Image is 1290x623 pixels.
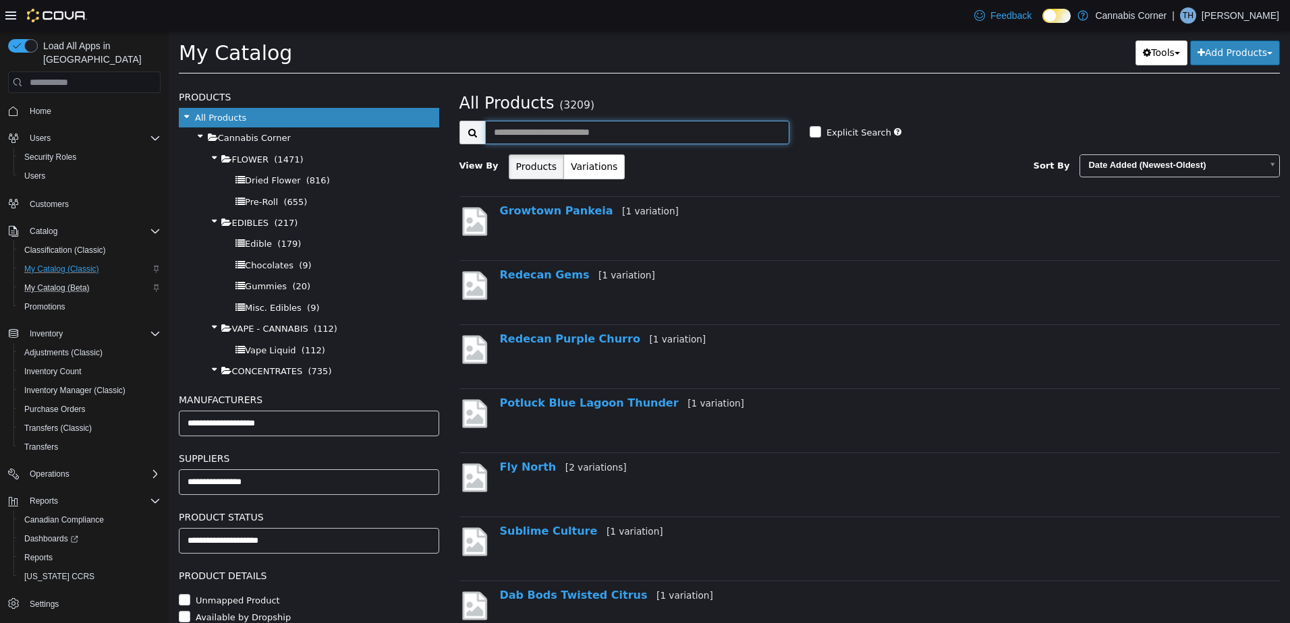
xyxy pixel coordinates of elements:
[519,367,576,378] small: [1 variation]
[130,229,142,239] span: (9)
[30,496,58,506] span: Reports
[3,194,166,213] button: Customers
[10,478,271,494] h5: Product Status
[19,401,161,417] span: Purchase Orders
[13,567,166,586] button: [US_STATE] CCRS
[30,599,59,610] span: Settings
[13,260,166,278] button: My Catalog (Classic)
[865,129,901,140] span: Sort By
[967,9,1019,34] button: Tools
[19,299,161,315] span: Promotions
[63,335,134,345] span: CONCENTRATES
[63,187,100,197] span: EDIBLES
[3,129,166,148] button: Users
[38,39,161,66] span: Load All Apps in [GEOGRAPHIC_DATA]
[19,363,161,380] span: Inventory Count
[291,558,321,591] img: missing-image.png
[3,324,166,343] button: Inventory
[19,439,63,455] a: Transfers
[291,494,321,527] img: missing-image.png
[19,420,161,436] span: Transfers (Classic)
[24,423,92,434] span: Transfers (Classic)
[19,168,51,184] a: Users
[138,144,161,154] span: (816)
[291,302,321,335] img: missing-image.png
[13,362,166,381] button: Inventory Count
[331,494,495,506] a: Sublime Culture[1 variation]
[3,594,166,614] button: Settings
[24,385,125,396] span: Inventory Manager (Classic)
[76,272,133,282] span: Misc. Edibles
[24,493,161,509] span: Reports
[24,102,161,119] span: Home
[30,106,51,117] span: Home
[27,9,87,22] img: Cova
[13,438,166,456] button: Transfers
[49,102,122,112] span: Cannabis Corner
[138,272,150,282] span: (9)
[331,173,510,186] a: Growtown Pankeia[1 variation]
[63,293,139,303] span: VAPE - CANNABIS
[24,195,161,212] span: Customers
[24,493,63,509] button: Reports
[480,303,537,314] small: [1 variation]
[19,261,105,277] a: My Catalog (Classic)
[291,430,321,463] img: missing-image.png
[19,531,84,547] a: Dashboards
[24,103,57,119] a: Home
[291,174,321,207] img: missing-image.png
[24,563,111,576] label: Unmapped Product
[30,199,69,210] span: Customers
[19,512,161,528] span: Canadian Compliance
[24,596,64,612] a: Settings
[140,335,163,345] span: (735)
[13,548,166,567] button: Reports
[19,299,71,315] a: Promotions
[30,328,63,339] span: Inventory
[1202,7,1279,24] p: [PERSON_NAME]
[1180,7,1196,24] div: Tania Hines
[24,580,122,593] label: Available by Dropship
[19,168,161,184] span: Users
[24,171,45,181] span: Users
[24,404,86,415] span: Purchase Orders
[453,175,510,185] small: [1 variation]
[105,187,129,197] span: (217)
[19,149,161,165] span: Security Roles
[911,123,1111,146] a: Date Added (Newest-Oldest)
[13,419,166,438] button: Transfers (Classic)
[10,361,271,377] h5: Manufacturers
[19,550,58,566] a: Reports
[115,166,138,176] span: (655)
[19,242,111,258] a: Classification (Classic)
[10,58,271,74] h5: Products
[24,442,58,452] span: Transfers
[19,363,87,380] a: Inventory Count
[488,559,544,570] small: [1 variation]
[19,280,161,296] span: My Catalog (Beta)
[1095,7,1167,24] p: Cannabis Corner
[10,537,271,553] h5: Product Details
[19,345,108,361] a: Adjustments (Classic)
[969,2,1037,29] a: Feedback
[24,466,75,482] button: Operations
[24,326,161,342] span: Inventory
[19,382,161,398] span: Inventory Manager (Classic)
[291,63,386,82] span: All Products
[13,529,166,548] a: Dashboards
[19,261,161,277] span: My Catalog (Classic)
[3,222,166,241] button: Catalog
[13,297,166,316] button: Promotions
[1021,9,1111,34] button: Add Products
[24,514,104,525] span: Canadian Compliance
[24,533,78,544] span: Dashboards
[24,326,68,342] button: Inventory
[24,152,76,162] span: Security Roles
[19,345,161,361] span: Adjustments (Classic)
[76,208,103,218] span: Edible
[291,238,321,271] img: missing-image.png
[438,495,495,506] small: [1 variation]
[24,552,53,563] span: Reports
[990,9,1032,22] span: Feedback
[340,123,395,148] button: Products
